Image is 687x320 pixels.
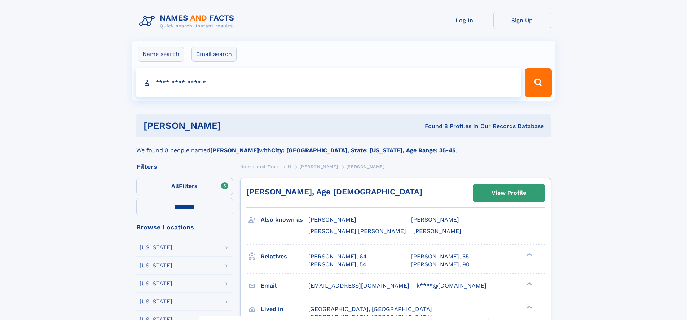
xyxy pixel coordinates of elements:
label: Email search [191,47,237,62]
img: Logo Names and Facts [136,12,240,31]
a: [PERSON_NAME], Age [DEMOGRAPHIC_DATA] [246,187,422,196]
label: Name search [138,47,184,62]
b: City: [GEOGRAPHIC_DATA], State: [US_STATE], Age Range: 35-45 [271,147,455,154]
h1: [PERSON_NAME] [144,121,323,130]
b: [PERSON_NAME] [210,147,259,154]
div: Filters [136,163,233,170]
a: Log In [436,12,493,29]
a: [PERSON_NAME], 54 [308,260,366,268]
div: We found 8 people named with . [136,137,551,155]
span: [EMAIL_ADDRESS][DOMAIN_NAME] [308,282,409,289]
div: View Profile [492,185,526,201]
a: Names and Facts [240,162,280,171]
h3: Relatives [261,250,308,263]
a: View Profile [473,184,545,202]
span: [PERSON_NAME] [413,228,461,234]
a: [PERSON_NAME] [299,162,338,171]
div: ❯ [524,252,533,257]
div: [US_STATE] [140,245,172,250]
span: [PERSON_NAME] [346,164,385,169]
span: H [288,164,291,169]
span: [GEOGRAPHIC_DATA], [GEOGRAPHIC_DATA] [308,306,432,312]
a: [PERSON_NAME], 55 [411,253,469,260]
a: [PERSON_NAME], 90 [411,260,470,268]
span: [PERSON_NAME] [308,216,356,223]
a: H [288,162,291,171]
div: [US_STATE] [140,299,172,304]
a: Sign Up [493,12,551,29]
h3: Email [261,280,308,292]
span: [PERSON_NAME] [299,164,338,169]
span: [PERSON_NAME] [PERSON_NAME] [308,228,406,234]
h3: Also known as [261,214,308,226]
span: All [171,183,179,189]
label: Filters [136,178,233,195]
h3: Lived in [261,303,308,315]
div: ❯ [524,305,533,310]
button: Search Button [525,68,551,97]
div: [US_STATE] [140,281,172,286]
input: search input [136,68,522,97]
div: [US_STATE] [140,263,172,268]
a: [PERSON_NAME], 64 [308,253,367,260]
div: Found 8 Profiles In Our Records Database [323,122,544,130]
div: Browse Locations [136,224,233,231]
div: ❯ [524,281,533,286]
span: [PERSON_NAME] [411,216,459,223]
